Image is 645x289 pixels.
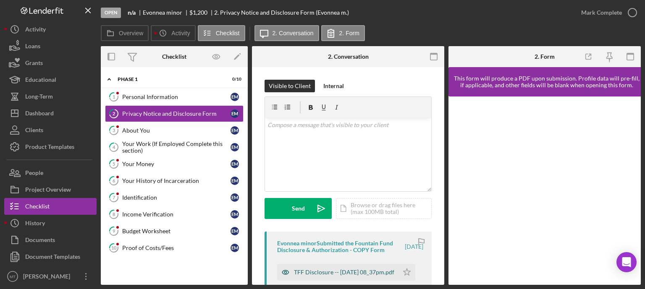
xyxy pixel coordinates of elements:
[319,80,348,92] button: Internal
[292,198,305,219] div: Send
[4,198,97,215] button: Checklist
[323,80,344,92] div: Internal
[105,240,244,256] a: 10Proof of Costs/FeesEm
[105,206,244,223] a: 8Income VerificationEm
[122,94,231,100] div: Personal Information
[277,264,415,281] button: TFF Disclosure -- [DATE] 08_37pm.pdf
[328,53,369,60] div: 2. Conversation
[216,30,240,36] label: Checklist
[111,245,117,250] tspan: 10
[581,4,622,21] div: Mark Complete
[265,198,332,219] button: Send
[101,25,149,41] button: Overview
[231,210,239,219] div: E m
[143,9,189,16] div: Evonnea minor
[535,53,555,60] div: 2. Form
[231,160,239,168] div: E m
[573,4,641,21] button: Mark Complete
[151,25,195,41] button: Activity
[405,243,423,250] time: 2025-09-17 00:37
[105,105,244,122] a: 2Privacy Notice and Disclosure FormEm
[273,30,314,36] label: 2. Conversation
[457,105,633,276] iframe: Lenderfit form
[105,223,244,240] a: 9Budget WorksheetEm
[189,9,207,16] span: $1,200
[128,9,136,16] b: n/a
[231,143,239,151] div: E m
[231,227,239,235] div: E m
[113,111,115,116] tspan: 2
[113,144,115,150] tspan: 4
[254,25,319,41] button: 2. Conversation
[25,164,43,183] div: People
[10,274,16,279] text: MT
[214,9,349,16] div: 2. Privacy Notice and Disclosure Form (Evonnea m.)
[4,232,97,248] button: Documents
[122,127,231,134] div: About You
[25,198,50,217] div: Checklist
[4,215,97,232] button: History
[105,139,244,156] a: 4Your Work (If Employed Complete this section)Em
[269,80,311,92] div: Visible to Client
[231,177,239,185] div: E m
[101,8,121,18] div: Open
[118,77,220,82] div: Phase 1
[25,232,55,250] div: Documents
[105,189,244,206] a: 7IdentificationEm
[4,248,97,265] button: Document Templates
[4,181,97,198] button: Project Overview
[231,126,239,135] div: E m
[122,245,231,251] div: Proof of Costs/Fees
[321,25,365,41] button: 2. Form
[226,77,241,82] div: 0 / 10
[122,141,231,154] div: Your Work (If Employed Complete this section)
[277,240,404,253] div: Evonnea minor Submitted the Fountain Fund Disclosure & Authorization - COPY Form
[105,122,244,139] a: 3About YouEm
[119,30,143,36] label: Overview
[25,248,80,267] div: Document Templates
[122,228,231,234] div: Budget Worksheet
[113,161,115,167] tspan: 5
[294,269,394,276] div: TFF Disclosure -- [DATE] 08_37pm.pdf
[113,128,115,133] tspan: 3
[113,178,115,183] tspan: 6
[25,215,45,234] div: History
[122,177,231,184] div: Your History of Incarceration
[4,164,97,181] button: People
[21,268,76,287] div: [PERSON_NAME]
[122,110,231,117] div: Privacy Notice and Disclosure Form
[113,228,115,234] tspan: 9
[122,194,231,201] div: Identification
[231,93,239,101] div: E m
[339,30,359,36] label: 2. Form
[113,94,115,99] tspan: 1
[113,195,115,200] tspan: 7
[105,156,244,172] a: 5Your MoneyEm
[231,193,239,202] div: E m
